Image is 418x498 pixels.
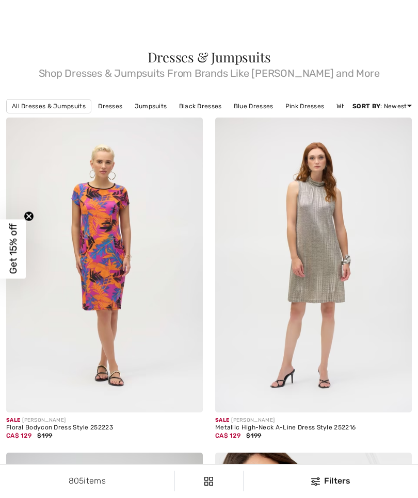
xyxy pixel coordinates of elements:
strong: Sort By [352,103,380,110]
div: Floral Bodycon Dress Style 252223 [6,424,203,431]
span: Dresses & Jumpsuits [148,48,271,66]
img: Filters [204,477,213,486]
img: Metallic High-Neck A-Line Dress Style 252216. Beige/gold [215,118,412,412]
div: : Newest [352,102,412,111]
button: Close teaser [24,211,34,222]
span: $199 [246,432,261,439]
span: CA$ 129 [6,432,31,439]
div: Metallic High-Neck A-Line Dress Style 252216 [215,424,412,431]
a: Jumpsuits [130,99,172,113]
span: Sale [6,417,20,423]
div: Filters [250,475,412,487]
img: Floral Bodycon Dress Style 252223. Multi [6,118,203,412]
span: 805 [69,476,84,486]
div: [PERSON_NAME] [6,417,203,424]
a: Black Dresses [174,99,227,113]
a: White Dresses [331,99,385,113]
span: Sale [215,417,229,423]
div: [PERSON_NAME] [215,417,412,424]
a: Dresses [93,99,127,113]
span: $199 [37,432,52,439]
a: Pink Dresses [280,99,330,113]
span: Shop Dresses & Jumpsuits From Brands Like [PERSON_NAME] and More [6,64,412,78]
a: Blue Dresses [229,99,279,113]
span: CA$ 129 [215,432,240,439]
span: Get 15% off [7,224,19,274]
a: All Dresses & Jumpsuits [6,99,91,113]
